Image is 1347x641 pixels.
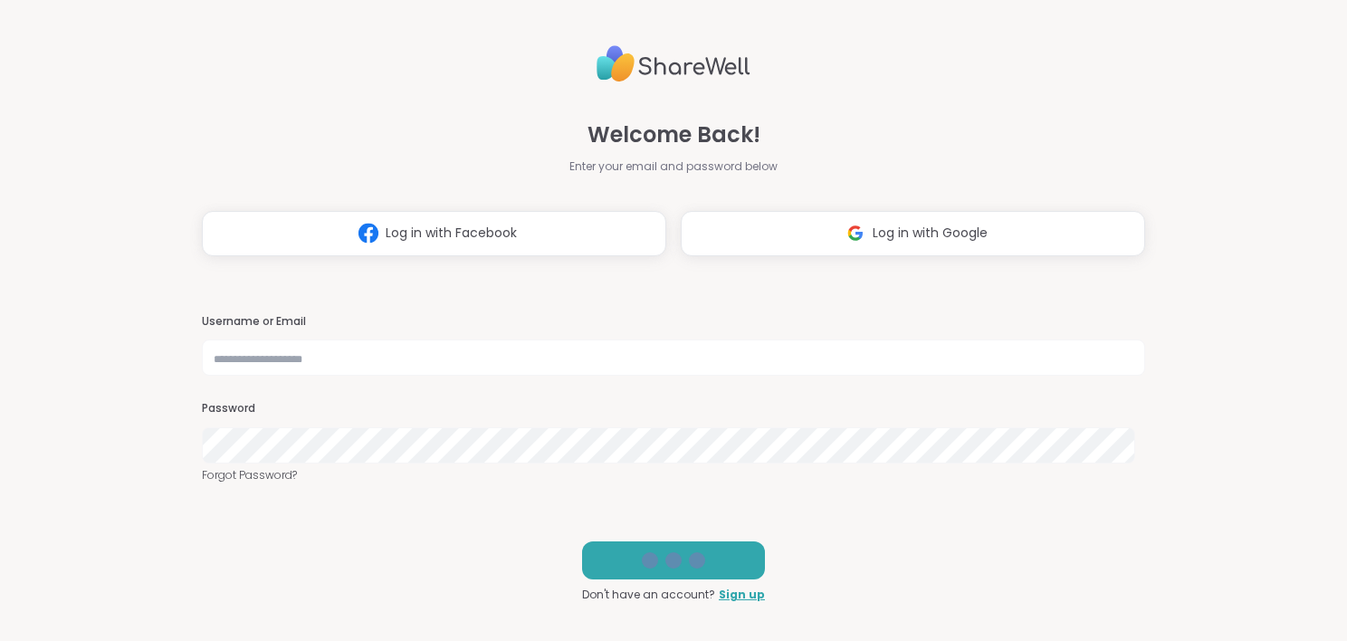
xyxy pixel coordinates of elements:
[582,587,715,603] span: Don't have an account?
[588,119,760,151] span: Welcome Back!
[569,158,778,175] span: Enter your email and password below
[202,401,1145,416] h3: Password
[202,314,1145,330] h3: Username or Email
[597,38,750,90] img: ShareWell Logo
[202,467,1145,483] a: Forgot Password?
[719,587,765,603] a: Sign up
